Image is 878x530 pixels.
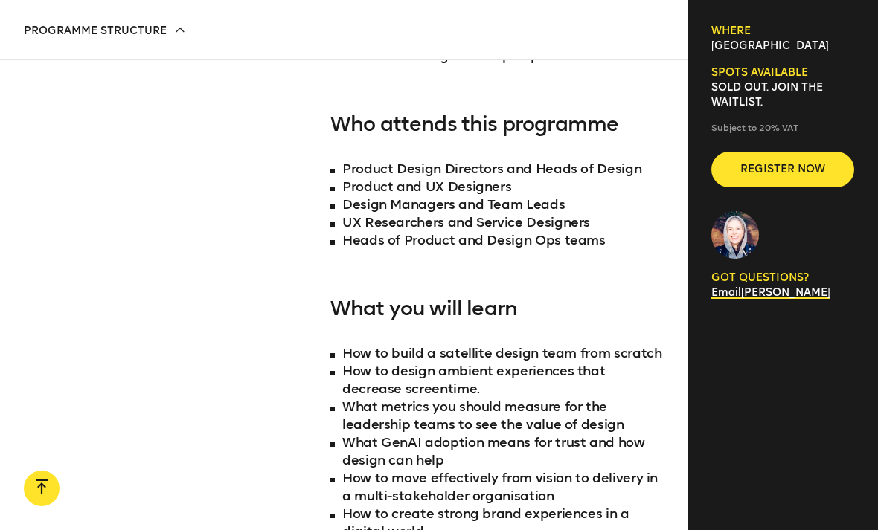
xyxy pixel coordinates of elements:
[330,195,664,213] li: Design Managers and Team Leads
[711,271,854,285] p: GOT QUESTIONS?
[735,162,830,177] span: Register now
[330,362,664,398] li: How to design ambient experiences that decrease screentime.
[330,213,664,231] li: UX Researchers and Service Designers
[330,160,664,178] li: Product Design Directors and Heads of Design
[711,80,854,110] p: SOLD OUT. Join the waitlist.
[711,24,854,39] h6: Where
[330,297,664,320] h3: What you will learn
[711,65,854,80] h6: Spots available
[711,122,854,134] p: Subject to 20% VAT
[330,112,664,136] h3: Who attends this programme
[330,231,664,249] li: Heads of Product and Design Ops teams
[330,344,664,362] li: How to build a satellite design team from scratch
[711,39,854,54] p: [GEOGRAPHIC_DATA]
[330,469,664,505] li: How to move effectively from vision to delivery in a multi-stakeholder organisation
[711,152,854,187] button: Register now
[330,398,664,433] li: What metrics you should measure for the leadership teams to see the value of design
[711,286,830,299] a: Email[PERSON_NAME]
[330,178,664,195] li: Product and UX Designers
[330,433,664,469] li: What GenAI adoption means for trust and how design can help
[24,24,186,39] p: Programme structure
